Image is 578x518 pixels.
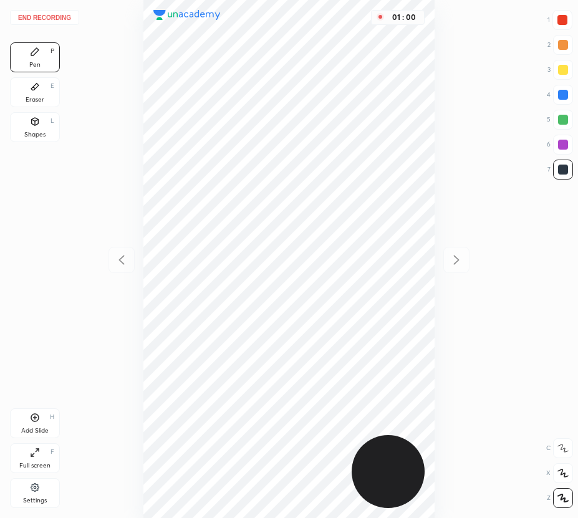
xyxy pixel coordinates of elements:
[51,83,54,89] div: E
[547,10,572,30] div: 1
[19,463,51,469] div: Full screen
[51,48,54,54] div: P
[10,10,79,25] button: End recording
[21,428,49,434] div: Add Slide
[546,438,573,458] div: C
[29,62,41,68] div: Pen
[24,132,46,138] div: Shapes
[23,497,47,504] div: Settings
[389,13,419,22] div: 01 : 00
[50,414,54,420] div: H
[547,160,573,180] div: 7
[51,118,54,124] div: L
[153,10,221,20] img: logo.38c385cc.svg
[547,85,573,105] div: 4
[51,449,54,455] div: F
[547,110,573,130] div: 5
[546,463,573,483] div: X
[547,35,573,55] div: 2
[547,135,573,155] div: 6
[547,488,573,508] div: Z
[547,60,573,80] div: 3
[26,97,44,103] div: Eraser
